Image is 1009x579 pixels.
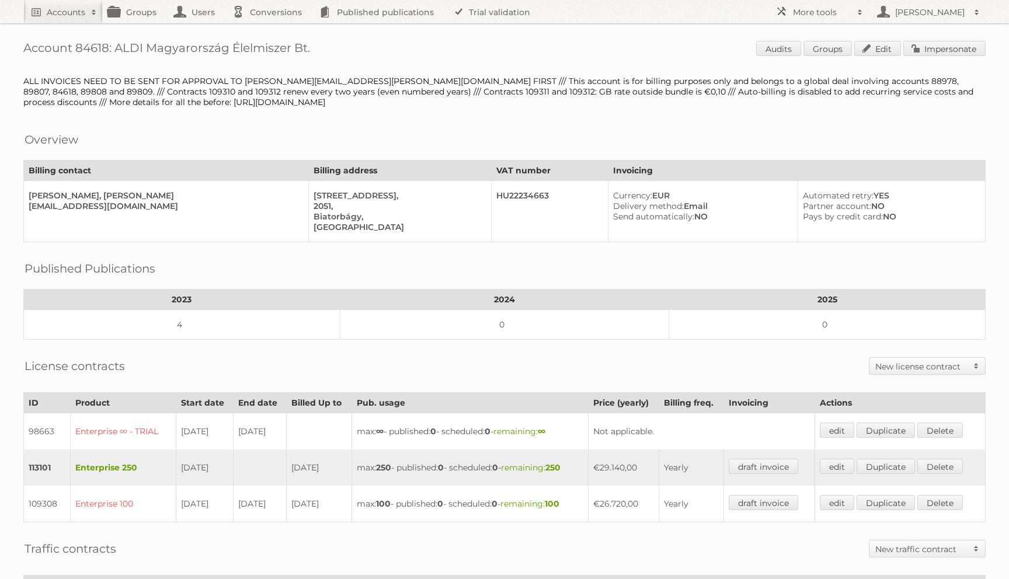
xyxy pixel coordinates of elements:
div: [PERSON_NAME], [PERSON_NAME] [29,190,299,201]
h1: Account 84618: ALDI Magyarország Élelmiszer Bt. [23,41,986,58]
td: [DATE] [234,413,287,450]
div: Email [613,201,788,211]
div: ALL INVOICES NEED TO BE SENT FOR APPROVAL TO [PERSON_NAME][EMAIL_ADDRESS][PERSON_NAME][DOMAIN_NAM... [23,76,986,107]
h2: Overview [25,131,78,148]
strong: 100 [376,498,391,509]
th: 2025 [669,289,986,310]
th: Price (yearly) [588,393,659,413]
td: [DATE] [287,486,352,522]
th: Billing freq. [659,393,723,413]
a: Delete [917,423,963,438]
span: remaining: [501,462,561,473]
span: Toggle [968,358,985,374]
span: remaining: [500,498,559,509]
strong: 0 [438,462,444,473]
td: max: - published: - scheduled: - [352,413,588,450]
div: [EMAIL_ADDRESS][DOMAIN_NAME] [29,201,299,211]
td: [DATE] [176,449,234,486]
a: Impersonate [903,41,986,56]
td: Enterprise 100 [71,486,176,522]
strong: ∞ [538,426,545,437]
td: Enterprise 250 [71,449,176,486]
span: remaining: [493,426,545,437]
td: 109308 [24,486,71,522]
td: [DATE] [234,486,287,522]
a: Delete [917,495,963,510]
td: 113101 [24,449,71,486]
td: 4 [24,310,340,340]
th: End date [234,393,287,413]
strong: 0 [485,426,490,437]
td: Yearly [659,486,723,522]
a: draft invoice [729,495,798,510]
a: Duplicate [857,459,915,474]
td: HU22234663 [491,181,608,242]
a: Duplicate [857,423,915,438]
th: Billing contact [24,161,309,181]
a: Duplicate [857,495,915,510]
h2: Published Publications [25,260,155,277]
td: €29.140,00 [588,449,659,486]
a: edit [820,423,854,438]
span: Toggle [968,540,985,557]
h2: New traffic contract [875,543,968,555]
span: Automated retry: [803,190,874,201]
td: 0 [669,310,986,340]
th: Invoicing [723,393,815,413]
h2: New license contract [875,361,968,372]
a: New license contract [869,358,985,374]
strong: 0 [437,498,443,509]
span: Send automatically: [613,211,694,222]
th: Actions [815,393,985,413]
div: [STREET_ADDRESS], [314,190,482,201]
span: Partner account: [803,201,871,211]
strong: 0 [430,426,436,437]
th: 2023 [24,289,340,310]
th: Billed Up to [287,393,352,413]
td: Not applicable. [588,413,815,450]
a: Audits [756,41,801,56]
th: 2024 [340,289,669,310]
a: Delete [917,459,963,474]
div: YES [803,190,976,201]
strong: ∞ [376,426,384,437]
div: EUR [613,190,788,201]
th: VAT number [491,161,608,181]
td: 98663 [24,413,71,450]
td: [DATE] [176,413,234,450]
h2: License contracts [25,357,125,375]
a: edit [820,459,854,474]
td: Enterprise ∞ - TRIAL [71,413,176,450]
span: Currency: [613,190,652,201]
div: NO [803,201,976,211]
a: draft invoice [729,459,798,474]
td: max: - published: - scheduled: - [352,449,588,486]
strong: 100 [545,498,559,509]
div: Biatorbágy, [314,211,482,222]
a: New traffic contract [869,540,985,557]
strong: 250 [545,462,561,473]
h2: [PERSON_NAME] [892,6,968,18]
th: Product [71,393,176,413]
div: [GEOGRAPHIC_DATA] [314,222,482,232]
th: Start date [176,393,234,413]
a: Edit [854,41,901,56]
strong: 250 [376,462,391,473]
span: Delivery method: [613,201,684,211]
strong: 0 [492,462,498,473]
th: Pub. usage [352,393,588,413]
th: Billing address [309,161,492,181]
h2: Traffic contracts [25,540,116,557]
td: 0 [340,310,669,340]
h2: More tools [793,6,851,18]
th: Invoicing [608,161,985,181]
span: Pays by credit card: [803,211,883,222]
th: ID [24,393,71,413]
div: NO [803,211,976,222]
td: [DATE] [176,486,234,522]
td: [DATE] [287,449,352,486]
td: Yearly [659,449,723,486]
div: NO [613,211,788,222]
td: max: - published: - scheduled: - [352,486,588,522]
a: edit [820,495,854,510]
